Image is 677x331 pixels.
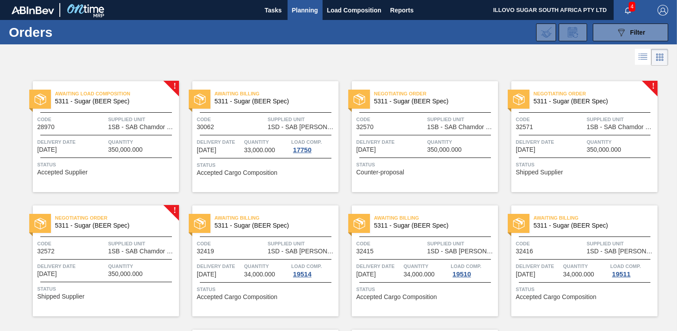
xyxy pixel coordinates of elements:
[610,262,655,278] a: Load Comp.19511
[55,222,172,229] span: 5311 - Sugar (BEER Spec)
[513,218,525,229] img: status
[197,124,214,130] span: 30062
[610,271,632,278] div: 19511
[516,115,584,124] span: Code
[587,239,655,248] span: Supplied Unit
[516,160,655,169] span: Status
[356,169,404,176] span: Counter-proposal
[197,248,214,255] span: 32419
[427,146,462,153] span: 350,000.000
[108,146,143,153] span: 350,000.000
[451,262,496,278] a: Load Comp.19510
[197,115,265,124] span: Code
[37,169,88,176] span: Accepted Supplier
[179,81,338,192] a: statusAwaiting Billing5311 - Sugar (BEER Spec)Code30062Supplied Unit1SD - SAB [PERSON_NAME]Delive...
[37,262,106,271] span: Delivery Date
[593,24,668,41] button: Filter
[292,5,318,16] span: Planning
[356,146,376,153] span: 10/13/2025
[451,262,481,271] span: Load Comp.
[37,146,57,153] span: 06/08/2025
[55,98,172,105] span: 5311 - Sugar (BEER Spec)
[197,138,242,146] span: Delivery Date
[614,4,642,16] button: Notifications
[194,218,206,229] img: status
[356,239,425,248] span: Code
[108,271,143,277] span: 350,000.000
[197,161,336,169] span: Status
[536,24,556,41] div: Import Order Negotiation
[268,239,336,248] span: Supplied Unit
[214,213,338,222] span: Awaiting Billing
[268,248,336,255] span: 1SD - SAB Rosslyn Brewery
[35,218,46,229] img: status
[338,81,498,192] a: statusNegotiating Order5311 - Sugar (BEER Spec)Code32570Supplied Unit1SB - SAB Chamdor BreweryDel...
[356,248,374,255] span: 32415
[108,262,177,271] span: Quantity
[563,262,608,271] span: Quantity
[635,49,651,66] div: List Vision
[37,124,54,130] span: 28970
[404,262,449,271] span: Quantity
[587,115,655,124] span: Supplied Unit
[37,160,177,169] span: Status
[55,89,179,98] span: Awaiting Load Composition
[516,271,535,278] span: 10/30/2025
[516,146,535,153] span: 10/13/2025
[516,169,563,176] span: Shipped Supplier
[179,205,338,316] a: statusAwaiting Billing5311 - Sugar (BEER Spec)Code32419Supplied Unit1SD - SAB [PERSON_NAME]Delive...
[516,124,533,130] span: 32571
[516,239,584,248] span: Code
[354,218,365,229] img: status
[291,138,322,146] span: Load Comp.
[244,271,275,278] span: 34,000.000
[629,2,635,12] span: 4
[197,294,277,300] span: Accepted Cargo Composition
[108,239,177,248] span: Supplied Unit
[108,138,177,146] span: Quantity
[404,271,435,278] span: 34,000.000
[587,248,655,255] span: 1SD - SAB Rosslyn Brewery
[516,294,596,300] span: Accepted Cargo Composition
[244,138,289,146] span: Quantity
[533,89,658,98] span: Negotiating Order
[268,115,336,124] span: Supplied Unit
[498,205,658,316] a: statusAwaiting Billing5311 - Sugar (BEER Spec)Code32416Supplied Unit1SD - SAB [PERSON_NAME]Delive...
[244,262,289,271] span: Quantity
[338,205,498,316] a: statusAwaiting Billing5311 - Sugar (BEER Spec)Code32415Supplied Unit1SD - SAB [PERSON_NAME]Delive...
[516,285,655,294] span: Status
[108,115,177,124] span: Supplied Unit
[291,271,313,278] div: 19514
[533,213,658,222] span: Awaiting Billing
[291,138,336,154] a: Load Comp.17750
[356,285,496,294] span: Status
[587,146,621,153] span: 350,000.000
[268,124,336,130] span: 1SD - SAB Rosslyn Brewery
[427,239,496,248] span: Supplied Unit
[356,294,437,300] span: Accepted Cargo Composition
[37,284,177,293] span: Status
[356,160,496,169] span: Status
[356,115,425,124] span: Code
[513,94,525,105] img: status
[19,81,179,192] a: !statusAwaiting Load Composition5311 - Sugar (BEER Spec)Code28970Supplied Unit1SB - SAB Chamdor B...
[291,146,313,154] div: 17750
[533,98,650,105] span: 5311 - Sugar (BEER Spec)
[587,138,655,146] span: Quantity
[35,94,46,105] img: status
[55,213,179,222] span: Negotiating Order
[374,213,498,222] span: Awaiting Billing
[427,248,496,255] span: 1SD - SAB Rosslyn Brewery
[630,29,645,36] span: Filter
[356,124,374,130] span: 32570
[9,27,136,37] h1: Orders
[214,222,331,229] span: 5311 - Sugar (BEER Spec)
[197,285,336,294] span: Status
[610,262,641,271] span: Load Comp.
[356,138,425,146] span: Delivery Date
[533,222,650,229] span: 5311 - Sugar (BEER Spec)
[12,6,54,14] img: TNhmsLtSVTkK8tSr43FrP2fwEKptu5GPRR3wAAAABJRU5ErkJggg==
[651,49,668,66] div: Card Vision
[37,115,106,124] span: Code
[37,138,106,146] span: Delivery Date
